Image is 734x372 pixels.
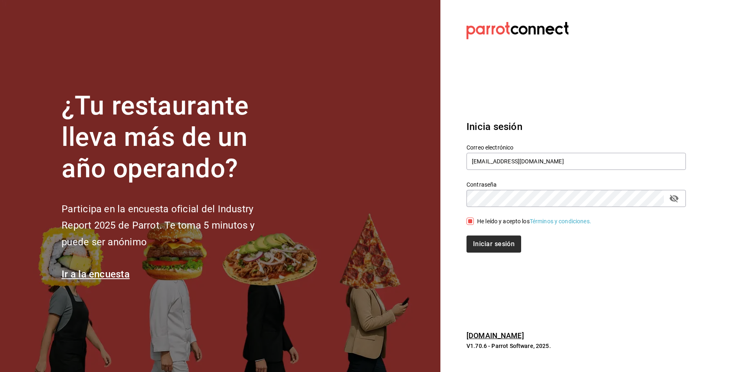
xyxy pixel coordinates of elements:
div: He leído y acepto los [477,217,591,226]
button: passwordField [667,192,681,205]
p: V1.70.6 - Parrot Software, 2025. [466,342,686,350]
h3: Inicia sesión [466,119,686,134]
a: Ir a la encuesta [62,269,130,280]
h1: ¿Tu restaurante lleva más de un año operando? [62,90,282,184]
a: Términos y condiciones. [530,218,591,225]
a: [DOMAIN_NAME] [466,331,524,340]
h2: Participa en la encuesta oficial del Industry Report 2025 de Parrot. Te toma 5 minutos y puede se... [62,201,282,251]
label: Contraseña [466,182,686,187]
button: Iniciar sesión [466,236,521,253]
label: Correo electrónico [466,145,686,150]
input: Ingresa tu correo electrónico [466,153,686,170]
